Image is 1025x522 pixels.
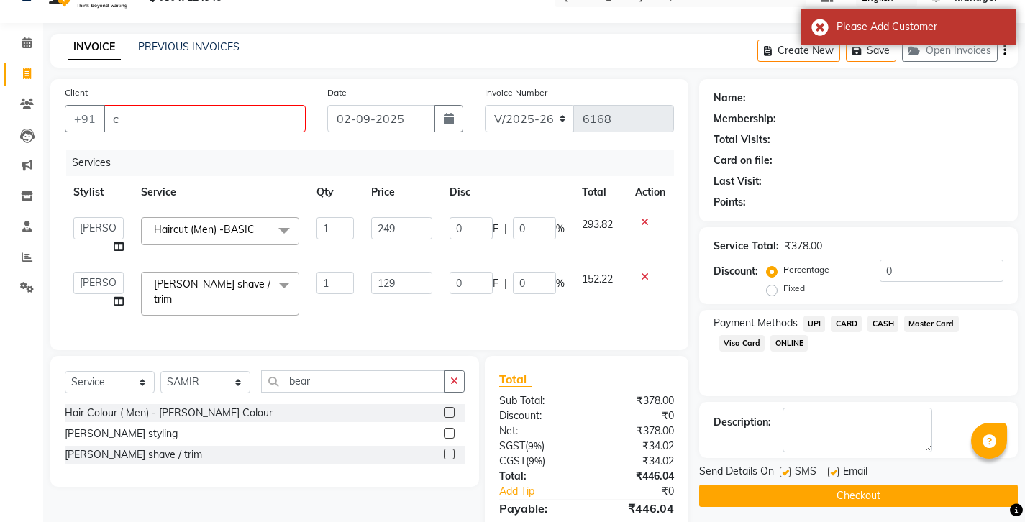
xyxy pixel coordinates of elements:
div: Card on file: [714,153,773,168]
span: | [504,276,507,291]
span: [PERSON_NAME] shave / trim [154,278,270,306]
div: Total: [488,469,586,484]
div: ₹446.04 [586,500,684,517]
a: Add Tip [488,484,603,499]
th: Action [627,176,674,209]
span: 9% [529,455,542,467]
button: Checkout [699,485,1018,507]
div: ₹0 [586,408,684,423]
div: Name: [714,91,746,106]
div: ( ) [488,439,586,454]
div: ₹446.04 [586,469,684,484]
a: PREVIOUS INVOICES [138,40,240,53]
label: Invoice Number [485,86,547,99]
th: Price [363,176,441,209]
label: Client [65,86,88,99]
span: Email [843,464,867,482]
div: Net: [488,423,586,439]
span: ONLINE [770,335,808,352]
span: Master Card [904,316,959,332]
div: [PERSON_NAME] styling [65,426,178,441]
div: Discount: [714,264,758,279]
div: Hair Colour ( Men) - [PERSON_NAME] Colour [65,406,273,421]
span: Visa Card [719,335,765,352]
div: Points: [714,195,746,210]
div: Total Visits: [714,132,770,147]
div: ( ) [488,454,586,469]
div: Description: [714,415,771,430]
span: CASH [867,316,898,332]
th: Disc [441,176,573,209]
button: Save [846,40,896,62]
div: ₹378.00 [785,239,822,254]
a: x [172,293,178,306]
span: SMS [795,464,816,482]
div: Last Visit: [714,174,762,189]
span: F [493,221,498,237]
button: Create New [757,40,840,62]
div: ₹0 [603,484,685,499]
div: Please Add Customer [837,19,1006,35]
a: x [255,223,261,236]
div: Sub Total: [488,393,586,408]
span: SGST [499,439,525,452]
div: ₹378.00 [586,393,684,408]
a: INVOICE [68,35,121,60]
span: F [493,276,498,291]
label: Fixed [783,282,805,295]
span: % [556,221,565,237]
span: Total [499,372,532,387]
span: Payment Methods [714,316,798,331]
button: +91 [65,105,105,132]
span: 293.82 [582,218,613,231]
div: Payable: [488,500,586,517]
th: Total [573,176,627,209]
button: Open Invoices [902,40,998,62]
label: Date [327,86,347,99]
div: Membership: [714,111,776,127]
span: 152.22 [582,273,613,285]
div: ₹378.00 [586,423,684,439]
th: Qty [308,176,363,209]
input: Search or Scan [261,370,445,393]
div: Services [66,150,685,176]
div: ₹34.02 [586,454,684,469]
input: Search by Name/Mobile/Email/Code [104,105,306,132]
div: Service Total: [714,239,779,254]
span: Haircut (Men) -BASIC [154,223,255,236]
span: CARD [831,316,862,332]
div: Discount: [488,408,586,423]
span: CGST [499,454,526,467]
span: % [556,276,565,291]
label: Percentage [783,263,829,276]
span: Send Details On [699,464,774,482]
span: UPI [803,316,826,332]
th: Service [132,176,308,209]
span: 9% [528,440,542,452]
div: ₹34.02 [586,439,684,454]
div: [PERSON_NAME] shave / trim [65,447,202,462]
span: | [504,221,507,237]
th: Stylist [65,176,132,209]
